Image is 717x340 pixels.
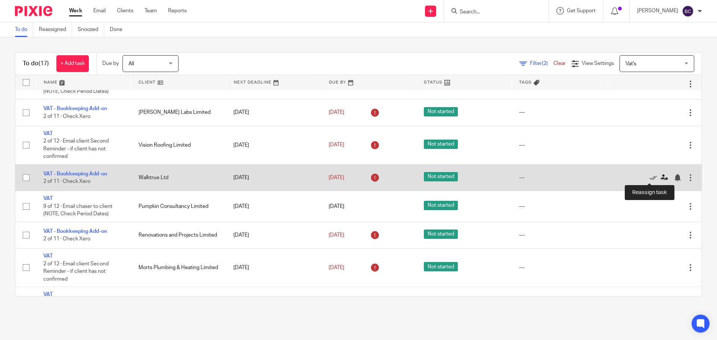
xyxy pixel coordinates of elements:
span: Not started [424,262,458,271]
div: --- [519,264,599,271]
span: [DATE] [329,233,344,238]
td: [PERSON_NAME] Labs Limited [131,99,226,126]
td: [DATE] [226,249,321,287]
a: VAT - Bookkeeping Add-on [43,106,107,111]
td: Vision Roofing Limited [131,126,226,164]
div: --- [519,203,599,210]
span: 2 of 11 · Check Xero [43,179,90,184]
span: (17) [38,60,49,66]
a: VAT - Bookkeeping Add-on [43,229,107,234]
span: [DATE] [329,175,344,180]
a: Done [110,22,128,37]
a: VAT - Bookkeeping Add-on [43,171,107,177]
img: svg%3E [682,5,694,17]
span: Not started [424,230,458,239]
span: Vat's [626,61,636,66]
span: Not started [424,140,458,149]
td: [DATE] [226,126,321,164]
div: --- [519,141,599,149]
span: 2 of 11 · Check Xero [43,114,90,119]
td: [DATE] [226,287,321,318]
a: Work [69,7,82,15]
img: Pixie [15,6,52,16]
a: VAT [43,253,53,259]
span: 2 of 12 · Email client Second Reminder - if client has not confirmed [43,261,109,282]
a: + Add task [56,55,89,72]
a: Mark as done [649,174,661,181]
input: Search [459,9,526,16]
span: [DATE] [329,143,344,148]
span: Tags [519,80,532,84]
div: --- [519,231,599,239]
td: [PERSON_NAME] Creative Agency Limited [131,287,226,318]
a: VAT [43,131,53,136]
a: Clear [553,61,566,66]
span: All [128,61,134,66]
a: VAT [43,292,53,297]
span: 9 of 12 · Email chaser to client (NOTE, Check Period Dates) [43,204,112,217]
td: Morts Plumbing & Heating Limited [131,249,226,287]
a: Email [93,7,106,15]
td: Walktrue Ltd [131,164,226,191]
span: Not started [424,172,458,181]
a: VAT [43,196,53,201]
a: Reports [168,7,187,15]
a: Clients [117,7,133,15]
span: [DATE] [329,204,344,209]
td: [DATE] [226,99,321,126]
span: 2 of 11 · Check Xero [43,236,90,241]
td: Renovations and Projects Limited [131,222,226,248]
a: To do [15,22,33,37]
td: [DATE] [226,191,321,222]
td: Pumpkin Consultancy Limited [131,191,226,222]
a: Snoozed [78,22,104,37]
span: Not started [424,201,458,210]
span: [DATE] [329,265,344,270]
p: [PERSON_NAME] [637,7,678,15]
span: (2) [542,61,548,66]
td: [DATE] [226,222,321,248]
div: --- [519,109,599,116]
span: View Settings [582,61,614,66]
span: [DATE] [329,110,344,115]
a: Team [145,7,157,15]
h1: To do [23,60,49,68]
span: Get Support [567,8,596,13]
span: Not started [424,107,458,116]
td: [DATE] [226,164,321,191]
span: Filter [530,61,553,66]
p: Due by [102,60,119,67]
span: 2 of 12 · Email client Second Reminder - if client has not confirmed [43,138,109,159]
a: Reassigned [39,22,72,37]
div: --- [519,174,599,181]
